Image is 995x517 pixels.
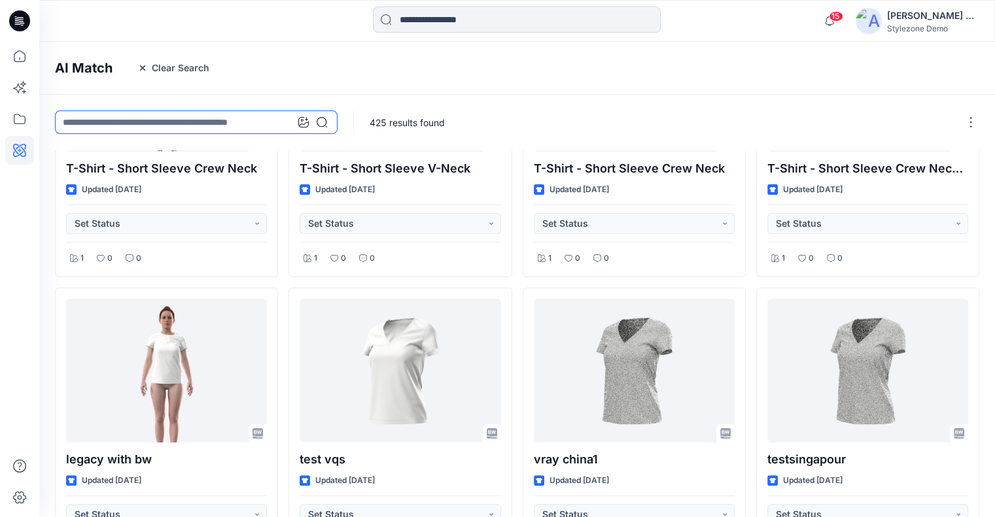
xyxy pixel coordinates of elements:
[66,159,267,178] p: T-Shirt - Short Sleeve Crew Neck
[550,183,609,197] p: Updated [DATE]
[82,183,141,197] p: Updated [DATE]
[80,252,84,265] p: 1
[534,299,735,442] a: vray china1
[887,8,979,24] div: [PERSON_NAME] Ashkenazi
[837,252,843,265] p: 0
[314,252,317,265] p: 1
[809,252,814,265] p: 0
[534,450,735,469] p: vray china1
[887,24,979,33] div: Stylezone Demo
[107,252,113,265] p: 0
[767,159,968,178] p: T-Shirt - Short Sleeve Crew Neck 'bw
[550,474,609,488] p: Updated [DATE]
[129,58,218,78] button: Clear Search
[534,159,735,178] p: T-Shirt - Short Sleeve Crew Neck
[300,299,500,442] a: test vqs
[782,252,785,265] p: 1
[82,474,141,488] p: Updated [DATE]
[783,183,843,197] p: Updated [DATE]
[136,252,141,265] p: 0
[315,474,375,488] p: Updated [DATE]
[829,11,843,22] span: 15
[604,252,609,265] p: 0
[856,8,882,34] img: avatar
[783,474,843,488] p: Updated [DATE]
[66,450,267,469] p: legacy with bw
[370,252,375,265] p: 0
[300,450,500,469] p: test vqs
[315,183,375,197] p: Updated [DATE]
[66,299,267,442] a: legacy with bw
[767,450,968,469] p: testsingapour
[767,299,968,442] a: testsingapour
[370,116,445,129] p: 425 results found
[300,159,500,178] p: T-Shirt - Short Sleeve V-Neck
[575,252,580,265] p: 0
[548,252,551,265] p: 1
[341,252,346,265] p: 0
[55,60,113,76] h4: AI Match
